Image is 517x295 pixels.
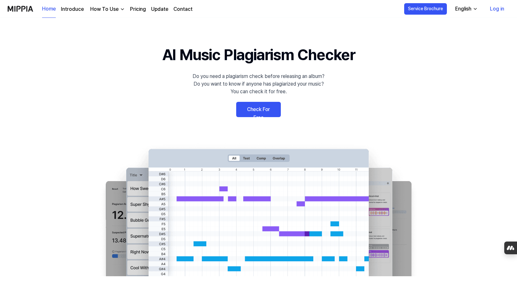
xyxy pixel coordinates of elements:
[89,5,125,13] button: How To Use
[120,7,125,12] img: down
[42,0,56,18] a: Home
[236,102,281,117] a: Check For Free
[130,5,146,13] a: Pricing
[151,5,168,13] a: Update
[193,73,324,95] div: Do you need a plagiarism check before releasing an album? Do you want to know if anyone has plagi...
[93,143,424,276] img: main Image
[89,5,120,13] div: How To Use
[404,3,447,15] button: Service Brochure
[61,5,84,13] a: Introduce
[450,3,482,15] button: English
[162,43,355,66] h1: AI Music Plagiarism Checker
[454,5,473,13] div: English
[173,5,193,13] a: Contact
